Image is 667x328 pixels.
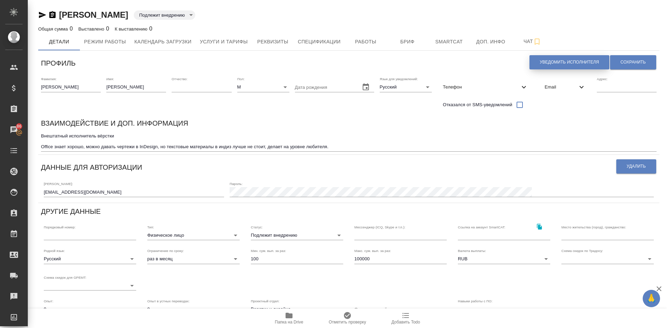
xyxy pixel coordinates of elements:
[106,77,114,81] label: Имя:
[41,118,188,129] h6: Взаимодействие и доп. информация
[115,25,152,33] div: 0
[115,26,149,32] p: К выставлению
[645,291,657,306] span: 🙏
[318,309,377,328] button: Отметить проверку
[44,276,87,279] label: Схема скидок для GPEMT:
[44,249,65,253] label: Родной язык:
[458,249,486,253] label: Валюта выплаты:
[616,159,656,174] button: Удалить
[627,163,646,169] span: Удалить
[200,37,248,46] span: Услуги и тарифы
[2,121,26,138] a: 86
[539,79,591,95] div: Email
[275,320,303,325] span: Папка на Drive
[251,300,280,303] label: Проектный отдел:
[41,58,76,69] h6: Профиль
[561,225,626,229] label: Место жительства (город), гражданство:
[84,37,126,46] span: Режим работы
[230,182,242,186] label: Пароль:
[334,304,344,314] button: Open
[620,59,646,65] span: Сохранить
[329,320,366,325] span: Отметить проверку
[597,77,608,81] label: Адрес:
[532,220,546,234] button: Скопировать ссылку
[44,182,73,186] label: [PERSON_NAME]:
[391,37,424,46] span: Бриф
[256,37,289,46] span: Реквизиты
[251,249,286,253] label: Мин. сум. вып. за раз:
[545,84,577,91] span: Email
[79,25,109,33] div: 0
[458,300,493,303] label: Навыки работы с ПО:
[433,37,466,46] span: Smartcat
[59,10,128,19] a: [PERSON_NAME]
[260,309,318,328] button: Папка на Drive
[147,249,184,253] label: Ограничение по сроку:
[147,230,240,240] div: Физическое лицо
[44,254,136,264] div: Русский
[561,249,603,253] label: Схема скидок по Традосу:
[349,37,382,46] span: Работы
[41,206,101,217] h6: Другие данные
[354,225,405,229] label: Мессенджер (ICQ, Skype и т.п.):
[237,77,245,81] label: Пол:
[443,84,520,91] span: Телефон
[377,309,435,328] button: Добавить Todo
[38,25,73,33] div: 0
[443,101,512,108] span: Отказался от SMS-уведомлений
[380,77,418,81] label: Язык для уведомлений:
[516,37,549,46] span: Чат
[41,162,142,173] h6: Данные для авторизации
[48,11,57,19] button: Скопировать ссылку
[474,37,508,46] span: Доп. инфо
[44,225,75,229] label: Порядковый номер:
[38,26,69,32] p: Общая сумма
[643,290,660,307] button: 🙏
[38,11,47,19] button: Скопировать ссылку для ЯМессенджера
[134,10,195,20] div: Подлежит внедрению
[354,249,391,253] label: Макс. сум. вып. за раз:
[147,300,190,303] label: Опыт в устных переводах:
[251,230,343,240] div: Подлежит внедрению
[44,300,53,303] label: Опыт:
[237,82,289,92] div: М
[41,133,657,149] textarea: Внештатный исполнитель вёрстки Office знает хорошо, можно давать чертежи в InDesign, но текстовые...
[42,37,76,46] span: Детали
[392,320,420,325] span: Добавить Todo
[13,123,26,130] span: 86
[458,254,550,264] div: RUB
[438,304,447,314] button: Open
[134,37,192,46] span: Календарь загрузки
[437,79,534,95] div: Телефон
[172,77,188,81] label: Отчество:
[610,55,656,69] button: Сохранить
[458,225,505,229] label: Ссылка на аккаунт SmartCAT:
[251,225,263,229] label: Статус:
[529,55,609,69] button: Уведомить исполнителя
[137,12,187,18] button: Подлежит внедрению
[147,225,154,229] label: Тип:
[380,82,432,92] div: Русский
[147,254,240,264] div: раз в месяц
[41,77,57,81] label: Фамилия:
[540,59,599,65] span: Уведомить исполнителя
[298,37,340,46] span: Спецификации
[79,26,106,32] p: Выставлено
